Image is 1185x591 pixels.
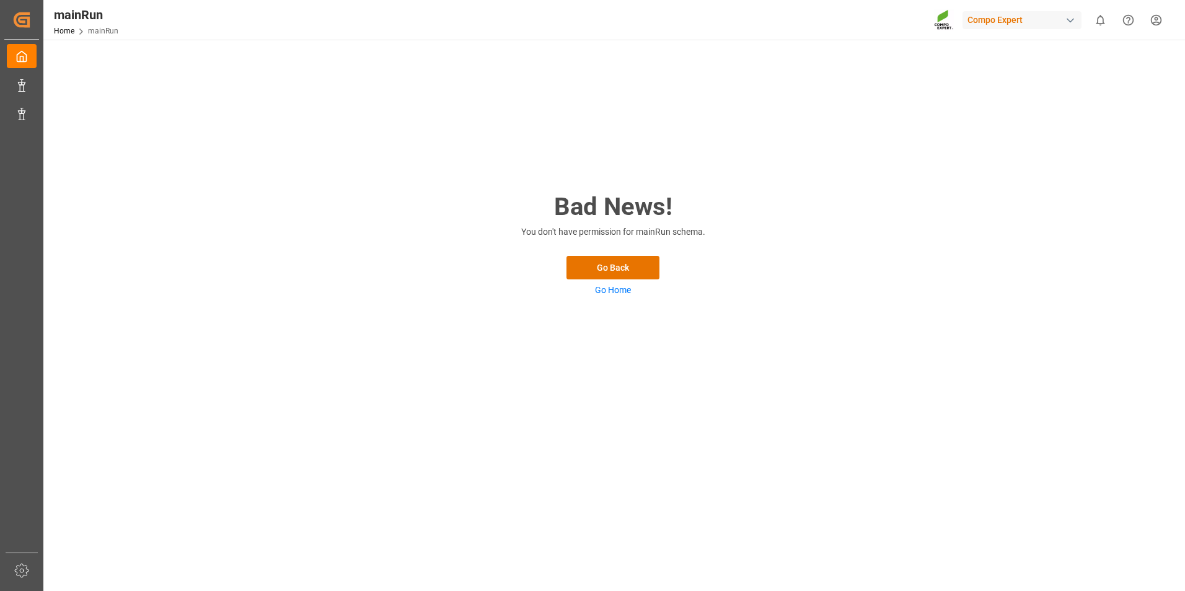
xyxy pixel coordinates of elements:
[934,9,954,31] img: Screenshot%202023-09-29%20at%2010.02.21.png_1712312052.png
[54,6,118,24] div: mainRun
[963,11,1081,29] div: Compo Expert
[963,8,1086,32] button: Compo Expert
[489,225,737,239] p: You don't have permission for mainRun schema.
[1114,6,1142,34] button: Help Center
[566,256,659,279] button: Go Back
[1086,6,1114,34] button: show 0 new notifications
[54,27,74,35] a: Home
[489,188,737,225] h2: Bad News!
[595,285,631,295] a: Go Home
